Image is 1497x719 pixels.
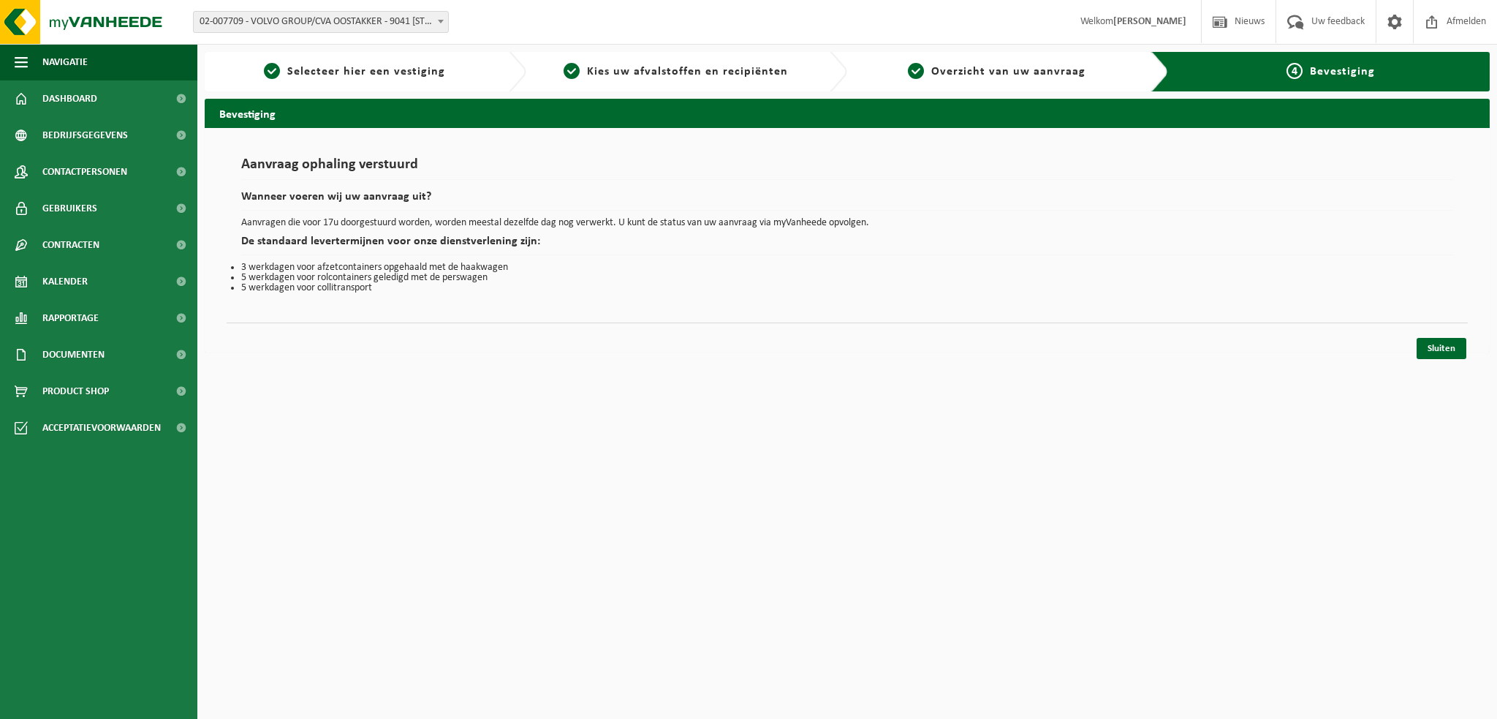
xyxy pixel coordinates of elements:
[42,44,88,80] span: Navigatie
[854,63,1140,80] a: 3Overzicht van uw aanvraag
[1286,63,1303,79] span: 4
[1113,16,1186,27] strong: [PERSON_NAME]
[241,236,1453,255] h2: De standaard levertermijnen voor onze dienstverlening zijn:
[564,63,580,79] span: 2
[193,11,449,33] span: 02-007709 - VOLVO GROUP/CVA OOSTAKKER - 9041 OOSTAKKER, SMALLEHEERWEG 31
[287,66,445,78] span: Selecteer hier een vestiging
[1310,66,1375,78] span: Bevestiging
[42,190,97,227] span: Gebruikers
[264,63,280,79] span: 1
[205,99,1490,127] h2: Bevestiging
[587,66,788,78] span: Kies uw afvalstoffen en recipiënten
[534,63,819,80] a: 2Kies uw afvalstoffen en recipiënten
[42,117,128,154] span: Bedrijfsgegevens
[241,218,1453,228] p: Aanvragen die voor 17u doorgestuurd worden, worden meestal dezelfde dag nog verwerkt. U kunt de s...
[42,80,97,117] span: Dashboard
[42,227,99,263] span: Contracten
[241,283,1453,293] li: 5 werkdagen voor collitransport
[42,373,109,410] span: Product Shop
[241,157,1453,180] h1: Aanvraag ophaling verstuurd
[42,300,99,336] span: Rapportage
[1417,338,1466,359] a: Sluiten
[42,336,105,373] span: Documenten
[241,191,1453,211] h2: Wanneer voeren wij uw aanvraag uit?
[42,154,127,190] span: Contactpersonen
[908,63,924,79] span: 3
[42,263,88,300] span: Kalender
[42,410,161,446] span: Acceptatievoorwaarden
[931,66,1085,78] span: Overzicht van uw aanvraag
[194,12,448,32] span: 02-007709 - VOLVO GROUP/CVA OOSTAKKER - 9041 OOSTAKKER, SMALLEHEERWEG 31
[241,273,1453,283] li: 5 werkdagen voor rolcontainers geledigd met de perswagen
[241,263,1453,273] li: 3 werkdagen voor afzetcontainers opgehaald met de haakwagen
[212,63,497,80] a: 1Selecteer hier een vestiging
